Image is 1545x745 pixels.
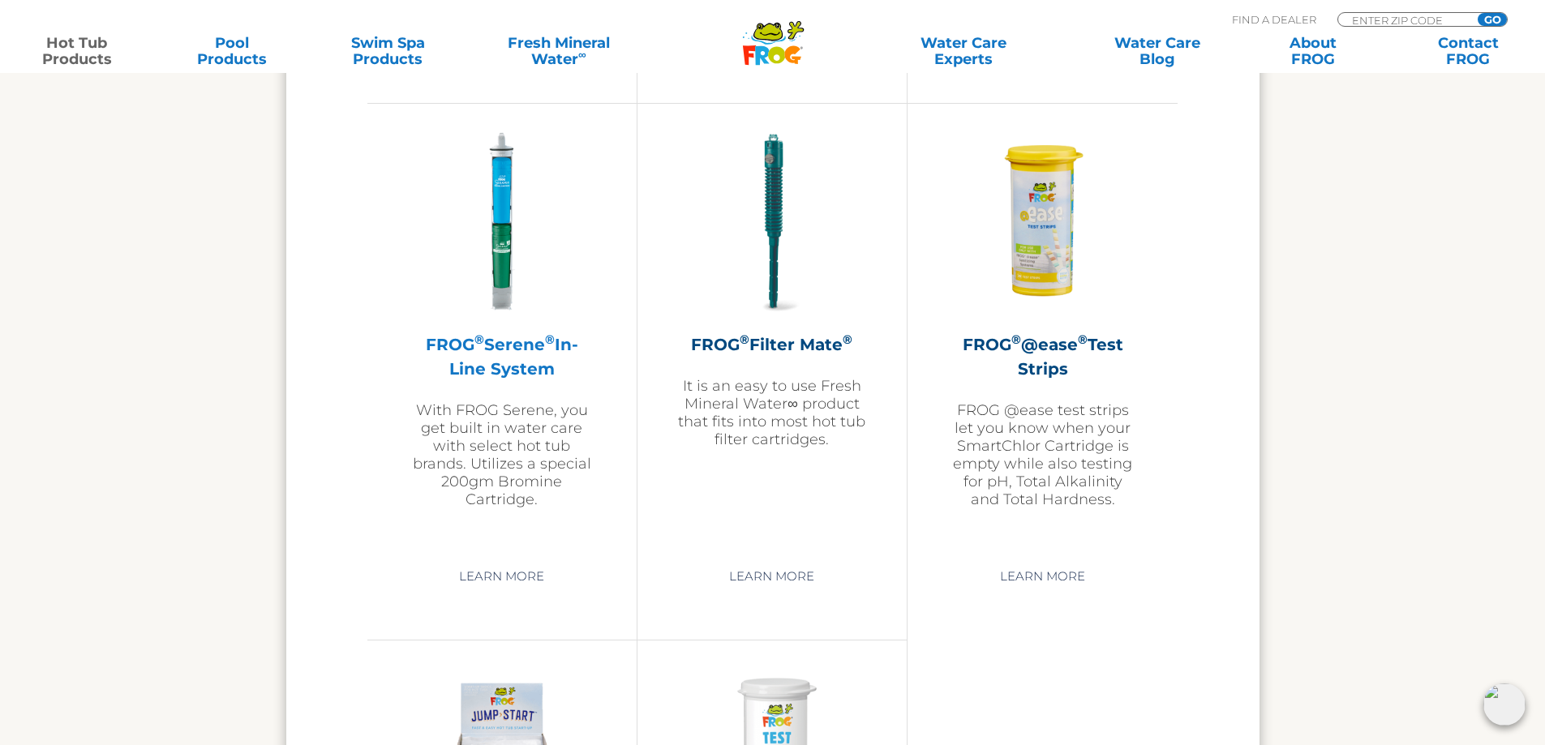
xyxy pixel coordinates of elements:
a: Water CareBlog [1097,35,1217,67]
a: Swim SpaProducts [328,35,448,67]
img: openIcon [1483,683,1526,726]
a: Water CareExperts [865,35,1062,67]
sup: ∞ [578,48,586,61]
p: It is an easy to use Fresh Mineral Water∞ product that fits into most hot tub filter cartridges. [678,377,866,448]
sup: ® [1011,332,1021,347]
p: Find A Dealer [1232,12,1316,27]
a: FROG®Serene®In-Line SystemWith FROG Serene, you get built in water care with select hot tub brand... [408,128,596,550]
sup: ® [1078,332,1088,347]
a: FROG®Filter Mate®It is an easy to use Fresh Mineral Water∞ product that fits into most hot tub fi... [678,128,866,550]
a: Learn More [710,562,833,591]
a: Learn More [981,562,1104,591]
a: PoolProducts [172,35,293,67]
a: AboutFROG [1252,35,1373,67]
img: FROG-@ease-TS-Bottle-300x300.png [949,128,1137,316]
a: ContactFROG [1408,35,1529,67]
h2: FROG Serene In-Line System [408,332,596,381]
p: With FROG Serene, you get built in water care with select hot tub brands. Utilizes a special 200g... [408,401,596,508]
sup: ® [545,332,555,347]
input: Zip Code Form [1350,13,1460,27]
a: Hot TubProducts [16,35,137,67]
a: Learn More [440,562,563,591]
a: FROG®@ease®Test StripsFROG @ease test strips let you know when your SmartChlor Cartridge is empty... [948,128,1137,550]
h2: FROG @ease Test Strips [948,332,1137,381]
sup: ® [474,332,484,347]
sup: ® [740,332,749,347]
p: FROG @ease test strips let you know when your SmartChlor Cartridge is empty while also testing fo... [948,401,1137,508]
input: GO [1478,13,1507,26]
sup: ® [843,332,852,347]
img: hot-tub-product-filter-frog-300x300.png [678,128,866,316]
img: serene-inline-300x300.png [408,128,596,316]
h2: FROG Filter Mate [678,332,866,357]
a: Fresh MineralWater∞ [483,35,634,67]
